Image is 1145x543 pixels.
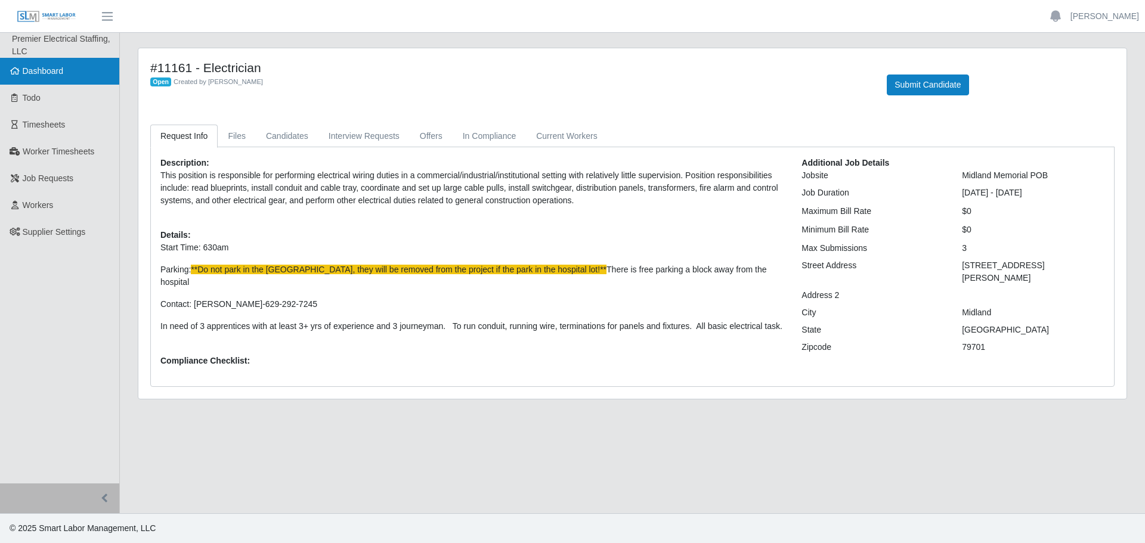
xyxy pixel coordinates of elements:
[160,263,784,288] p: Parking: There is free parking a block away from the hospital
[23,120,66,129] span: Timesheets
[160,230,191,240] b: Details:
[23,66,64,76] span: Dashboard
[953,324,1113,336] div: [GEOGRAPHIC_DATA]
[953,259,1113,284] div: [STREET_ADDRESS][PERSON_NAME]
[150,60,869,75] h4: #11161 - Electrician
[150,125,218,148] a: Request Info
[318,125,410,148] a: Interview Requests
[793,224,953,236] div: Minimum Bill Rate
[160,320,784,333] p: In need of 3 apprentices with at least 3+ yrs of experience and 3 journeyman. To run conduit, run...
[23,200,54,210] span: Workers
[793,324,953,336] div: State
[23,147,94,156] span: Worker Timesheets
[12,34,110,56] span: Premier Electrical Staffing, LLC
[953,205,1113,218] div: $0
[174,78,263,85] span: Created by [PERSON_NAME]
[1070,10,1139,23] a: [PERSON_NAME]
[801,158,889,167] b: Additional Job Details
[160,158,209,167] b: Description:
[150,77,171,87] span: Open
[256,125,318,148] a: Candidates
[453,125,527,148] a: In Compliance
[953,242,1113,255] div: 3
[23,93,41,103] span: Todo
[218,125,256,148] a: Files
[160,298,784,311] p: Contact: [PERSON_NAME]-629-292-7245
[793,306,953,319] div: City
[526,125,607,148] a: Current Workers
[23,173,74,183] span: Job Requests
[793,242,953,255] div: Max Submissions
[793,289,953,302] div: Address 2
[17,10,76,23] img: SLM Logo
[953,224,1113,236] div: $0
[953,187,1113,199] div: [DATE] - [DATE]
[953,169,1113,182] div: Midland Memorial POB
[793,205,953,218] div: Maximum Bill Rate
[793,169,953,182] div: Jobsite
[793,341,953,353] div: Zipcode
[793,187,953,199] div: Job Duration
[410,125,453,148] a: Offers
[953,306,1113,319] div: Midland
[160,241,784,254] p: Start Time: 630am
[953,341,1113,353] div: 79701
[191,265,606,274] span: **Do not park in the [GEOGRAPHIC_DATA], they will be removed from the project if the park in the ...
[10,523,156,533] span: © 2025 Smart Labor Management, LLC
[23,227,86,237] span: Supplier Settings
[160,356,250,365] b: Compliance Checklist:
[793,259,953,284] div: Street Address
[887,75,968,95] button: Submit Candidate
[160,169,784,207] p: This position is responsible for performing electrical wiring duties in a commercial/industrial/i...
